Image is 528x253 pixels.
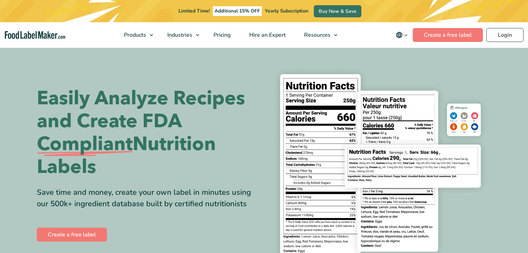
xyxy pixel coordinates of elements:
[37,133,133,156] span: Compliant
[486,28,523,42] a: Login
[37,187,259,210] div: Save time and money, create your own label in minutes using our 500k+ ingredient database built b...
[165,31,193,39] span: Industries
[122,31,147,39] span: Products
[240,22,293,48] a: Hire an Expert
[314,5,361,17] a: Buy Now & Save
[211,31,232,39] span: Pricing
[37,228,107,242] a: Create a free label
[213,6,262,16] span: Additional 15% OFF
[265,8,308,14] span: Yearly Subscription
[302,31,331,39] span: Resources
[115,22,157,48] a: Products
[178,8,210,14] span: Limited Time!
[204,22,238,48] a: Pricing
[413,28,483,42] a: Create a free label
[295,22,341,48] a: Resources
[37,87,259,178] h1: Easily Analyze Recipes and Create FDA Nutrition Labels
[247,31,286,39] span: Hire an Expert
[158,22,203,48] a: Industries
